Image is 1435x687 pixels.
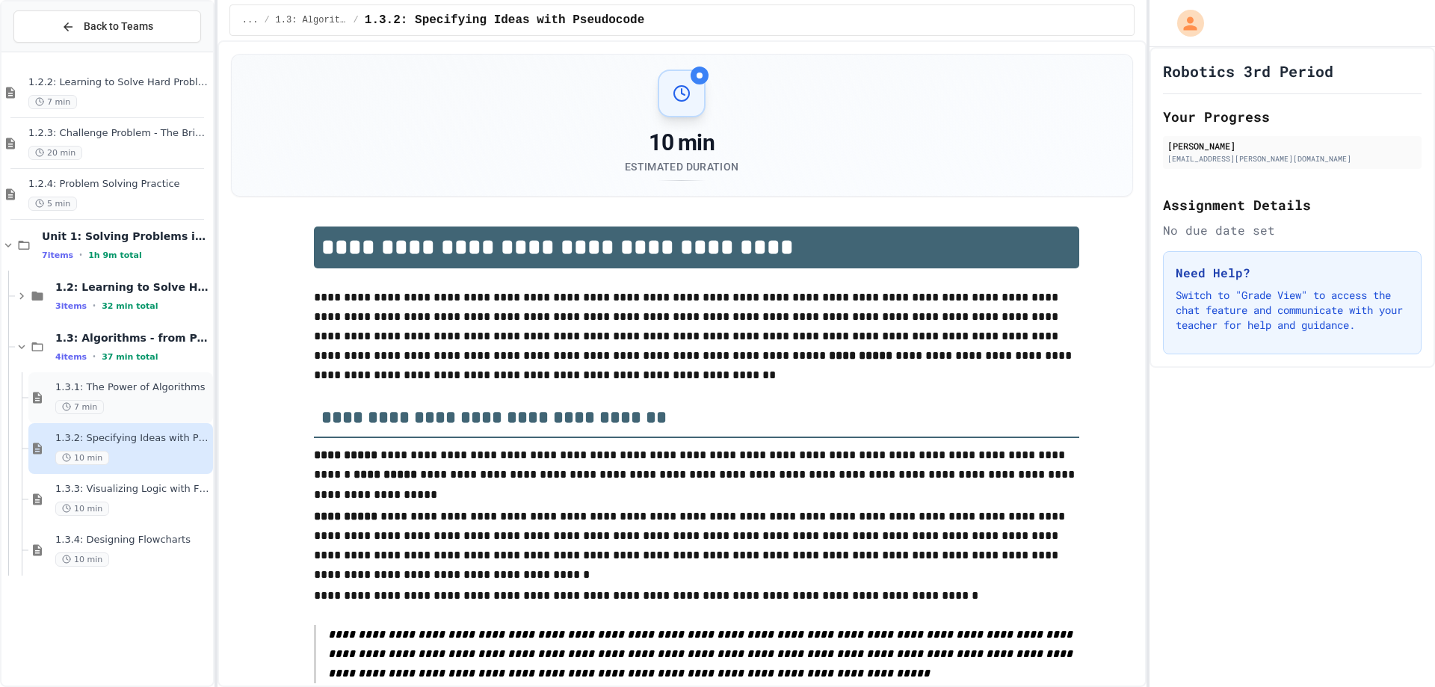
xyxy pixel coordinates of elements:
[55,534,210,546] span: 1.3.4: Designing Flowcharts
[242,14,259,26] span: ...
[1176,288,1409,333] p: Switch to "Grade View" to access the chat feature and communicate with your teacher for help and ...
[625,159,738,174] div: Estimated Duration
[354,14,359,26] span: /
[102,352,158,362] span: 37 min total
[625,129,738,156] div: 10 min
[88,250,142,260] span: 1h 9m total
[55,301,87,311] span: 3 items
[55,352,87,362] span: 4 items
[42,250,73,260] span: 7 items
[264,14,269,26] span: /
[55,280,210,294] span: 1.2: Learning to Solve Hard Problems
[1176,264,1409,282] h3: Need Help?
[1161,6,1208,40] div: My Account
[55,502,109,516] span: 10 min
[1163,194,1422,215] h2: Assignment Details
[276,14,348,26] span: 1.3: Algorithms - from Pseudocode to Flowcharts
[28,178,210,191] span: 1.2.4: Problem Solving Practice
[93,351,96,363] span: •
[28,146,82,160] span: 20 min
[102,301,158,311] span: 32 min total
[1163,61,1333,81] h1: Robotics 3rd Period
[55,483,210,496] span: 1.3.3: Visualizing Logic with Flowcharts
[28,197,77,211] span: 5 min
[55,552,109,567] span: 10 min
[79,249,82,261] span: •
[1163,106,1422,127] h2: Your Progress
[365,11,644,29] span: 1.3.2: Specifying Ideas with Pseudocode
[55,432,210,445] span: 1.3.2: Specifying Ideas with Pseudocode
[55,381,210,394] span: 1.3.1: The Power of Algorithms
[55,451,109,465] span: 10 min
[13,10,201,43] button: Back to Teams
[28,76,210,89] span: 1.2.2: Learning to Solve Hard Problems
[42,229,210,243] span: Unit 1: Solving Problems in Computer Science
[93,300,96,312] span: •
[55,331,210,345] span: 1.3: Algorithms - from Pseudocode to Flowcharts
[1163,221,1422,239] div: No due date set
[55,400,104,414] span: 7 min
[1167,139,1417,153] div: [PERSON_NAME]
[28,95,77,109] span: 7 min
[28,127,210,140] span: 1.2.3: Challenge Problem - The Bridge
[84,19,153,34] span: Back to Teams
[1167,153,1417,164] div: [EMAIL_ADDRESS][PERSON_NAME][DOMAIN_NAME]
